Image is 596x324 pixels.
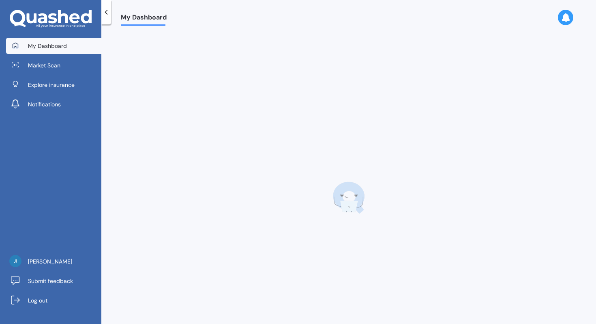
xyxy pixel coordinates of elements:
span: Submit feedback [28,277,73,285]
a: Market Scan [6,57,101,73]
a: Submit feedback [6,273,101,289]
a: [PERSON_NAME] [6,253,101,270]
img: q-laptop.bc25ffb5ccee3f42f31d.webp [332,181,365,214]
a: Explore insurance [6,77,101,93]
span: Log out [28,296,47,305]
span: Explore insurance [28,81,75,89]
a: Log out [6,292,101,309]
a: My Dashboard [6,38,101,54]
span: [PERSON_NAME] [28,257,72,266]
span: Market Scan [28,61,60,69]
span: My Dashboard [121,13,167,24]
img: 9b0722cdeac661ac6666983742e71e30 [9,255,21,267]
span: My Dashboard [28,42,67,50]
a: Notifications [6,96,101,112]
span: Notifications [28,100,61,108]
